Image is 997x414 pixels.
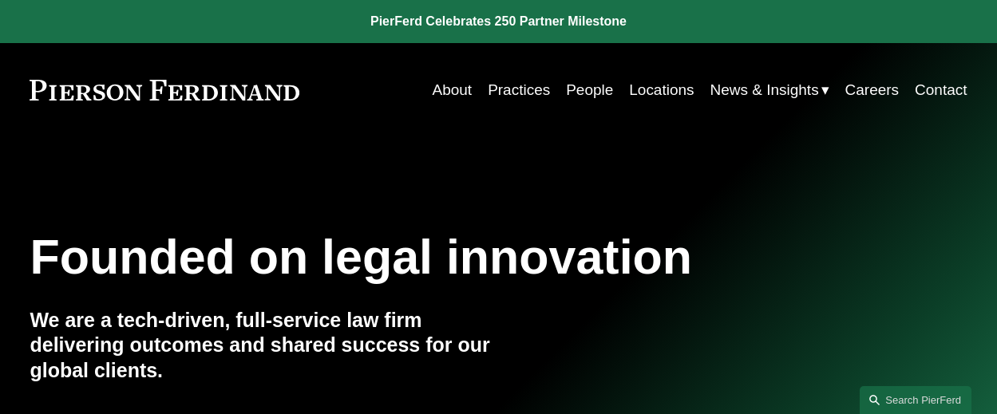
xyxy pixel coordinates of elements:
[860,386,971,414] a: Search this site
[433,75,473,105] a: About
[710,77,819,104] span: News & Insights
[915,75,967,105] a: Contact
[30,308,498,384] h4: We are a tech-driven, full-service law firm delivering outcomes and shared success for our global...
[566,75,613,105] a: People
[488,75,550,105] a: Practices
[30,230,810,286] h1: Founded on legal innovation
[710,75,829,105] a: folder dropdown
[629,75,694,105] a: Locations
[845,75,900,105] a: Careers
